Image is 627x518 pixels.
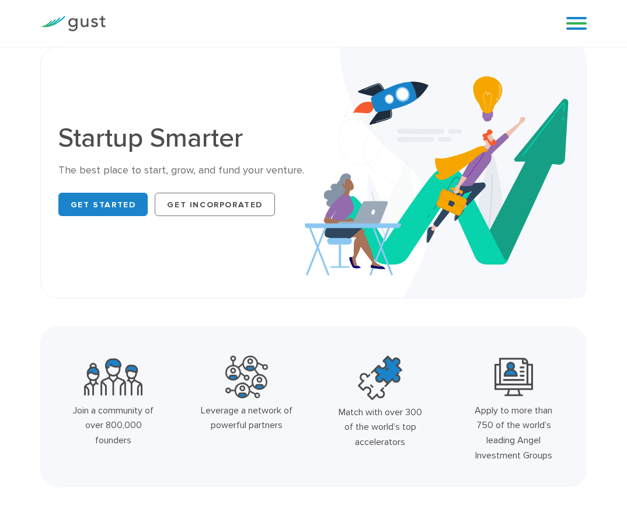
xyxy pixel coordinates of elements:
[58,193,148,216] a: Get Started
[358,356,402,400] img: Top Accelerators
[467,403,560,463] div: Apply to more than 750 of the world’s leading Angel Investment Groups
[334,405,427,450] div: Match with over 300 of the world’s top accelerators
[155,193,275,216] a: Get Incorporated
[84,356,142,398] img: Community Founders
[494,356,533,398] img: Leading Angel Investment
[225,356,268,398] img: Powerful Partners
[58,164,305,178] div: The best place to start, grow, and fund your venture.
[305,47,586,298] img: Startup Smarter Hero
[67,403,160,448] div: Join a community of over 800,000 founders
[200,403,293,433] div: Leverage a network of powerful partners
[58,125,305,152] h1: Startup Smarter
[40,16,106,32] img: Gust Logo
